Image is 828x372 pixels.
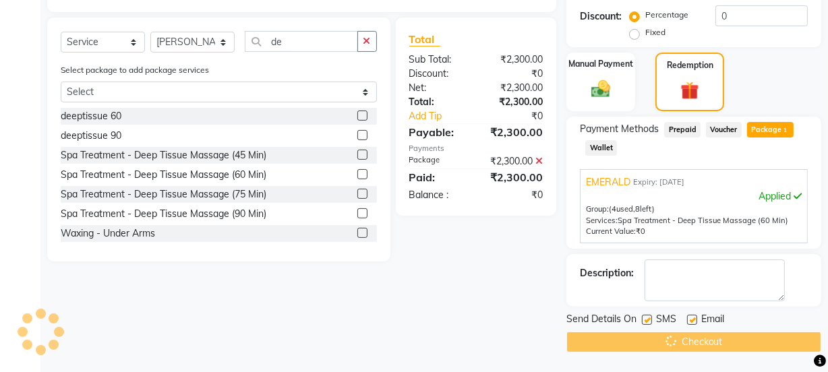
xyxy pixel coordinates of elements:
[609,204,616,214] span: (4
[635,204,640,214] span: 8
[585,140,617,156] span: Wallet
[399,67,476,81] div: Discount:
[61,129,121,143] div: deeptissue 90
[399,109,489,123] a: Add Tip
[580,266,634,280] div: Description:
[664,122,701,137] span: Prepaid
[476,154,553,168] div: ₹2,300.00
[476,53,553,67] div: ₹2,300.00
[586,216,618,225] span: Services:
[476,67,553,81] div: ₹0
[61,187,266,201] div: Spa Treatment - Deep Tissue Massage (75 Min)
[61,207,266,221] div: Spa Treatment - Deep Tissue Massage (90 Min)
[645,26,666,38] label: Fixed
[399,154,476,168] div: Package
[675,80,704,102] img: _gift.svg
[399,188,476,202] div: Balance :
[399,95,476,109] div: Total:
[409,32,440,46] span: Total
[399,81,476,95] div: Net:
[645,9,688,21] label: Percentage
[566,312,637,329] span: Send Details On
[618,216,788,225] span: Spa Treatment - Deep Tissue Massage (60 Min)
[61,109,121,123] div: deeptissue 60
[476,169,553,185] div: ₹2,300.00
[568,58,633,70] label: Manual Payment
[580,122,659,136] span: Payment Methods
[781,127,789,135] span: 1
[586,204,609,214] span: Group:
[701,312,724,329] span: Email
[476,124,553,140] div: ₹2,300.00
[399,169,476,185] div: Paid:
[245,31,358,52] input: Search or Scan
[586,175,630,189] span: EMERALD
[61,226,155,241] div: Waxing - Under Arms
[476,95,553,109] div: ₹2,300.00
[61,148,266,162] div: Spa Treatment - Deep Tissue Massage (45 Min)
[586,226,636,236] span: Current Value:
[633,177,684,188] span: Expiry: [DATE]
[61,168,266,182] div: Spa Treatment - Deep Tissue Massage (60 Min)
[580,9,622,24] div: Discount:
[747,122,794,137] span: Package
[61,64,209,76] label: Select package to add package services
[706,122,742,137] span: Voucher
[476,81,553,95] div: ₹2,300.00
[489,109,553,123] div: ₹0
[409,143,543,154] div: Payments
[609,204,655,214] span: used, left)
[667,59,713,71] label: Redemption
[585,78,616,100] img: _cash.svg
[476,188,553,202] div: ₹0
[399,53,476,67] div: Sub Total:
[586,189,802,204] div: Applied
[399,124,476,140] div: Payable:
[656,312,676,329] span: SMS
[636,226,645,236] span: ₹0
